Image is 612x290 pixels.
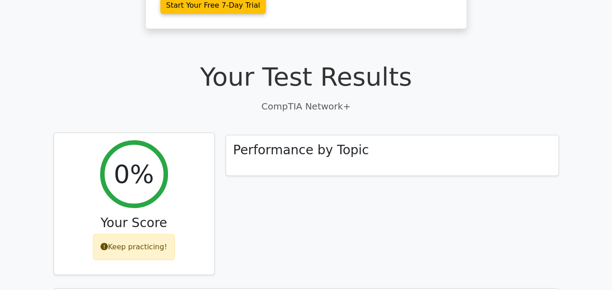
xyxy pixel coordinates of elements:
[93,234,175,260] div: Keep practicing!
[53,62,559,92] h1: Your Test Results
[61,215,207,231] h3: Your Score
[114,159,154,189] h2: 0%
[53,100,559,113] p: CompTIA Network+
[233,143,369,158] h3: Performance by Topic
